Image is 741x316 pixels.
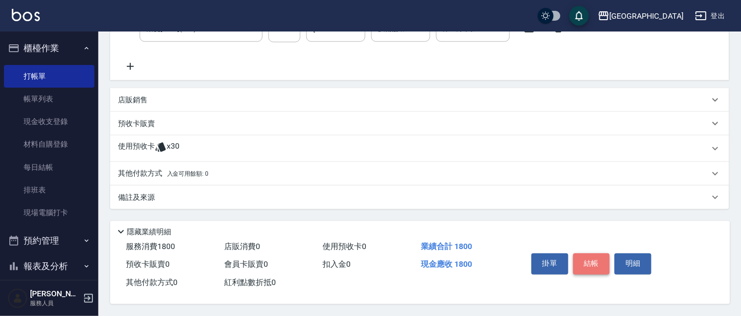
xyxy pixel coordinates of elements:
span: 會員卡販賣 0 [224,260,268,269]
span: 服務消費 1800 [126,242,175,251]
div: 預收卡販賣 [110,112,729,135]
button: save [569,6,589,26]
button: 預約管理 [4,228,94,253]
span: 預收卡販賣 0 [126,260,170,269]
p: 使用預收卡 [118,141,155,156]
img: Person [8,288,28,308]
button: 客戶管理 [4,279,94,304]
div: 備註及來源 [110,186,729,209]
span: 入金可用餘額: 0 [167,170,209,177]
button: 掛單 [532,253,568,274]
span: 現金應收 1800 [421,260,472,269]
a: 排班表 [4,179,94,201]
p: 服務人員 [30,299,80,308]
div: 使用預收卡x30 [110,135,729,162]
a: 現場電腦打卡 [4,201,94,224]
button: [GEOGRAPHIC_DATA] [594,6,687,26]
a: 每日結帳 [4,156,94,179]
button: 登出 [691,7,729,25]
div: 店販銷售 [110,88,729,112]
a: 打帳單 [4,65,94,88]
h5: [PERSON_NAME] [30,289,80,299]
div: 其他付款方式入金可用餘額: 0 [110,162,729,186]
span: 使用預收卡 0 [323,242,366,251]
span: 紅利點數折抵 0 [224,278,276,287]
span: x30 [167,141,179,156]
button: 櫃檯作業 [4,35,94,61]
div: [GEOGRAPHIC_DATA] [610,10,683,22]
p: 其他付款方式 [118,168,208,179]
span: 店販消費 0 [224,242,260,251]
a: 帳單列表 [4,88,94,110]
span: 業績合計 1800 [421,242,472,251]
p: 備註及來源 [118,192,155,203]
img: Logo [12,9,40,21]
p: 預收卡販賣 [118,119,155,129]
a: 現金收支登錄 [4,110,94,133]
button: 結帳 [573,253,610,274]
span: 扣入金 0 [323,260,351,269]
p: 店販銷售 [118,95,148,105]
p: 隱藏業績明細 [127,227,171,237]
span: 其他付款方式 0 [126,278,178,287]
button: 報表及分析 [4,253,94,279]
button: 明細 [615,253,652,274]
a: 材料自購登錄 [4,133,94,156]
